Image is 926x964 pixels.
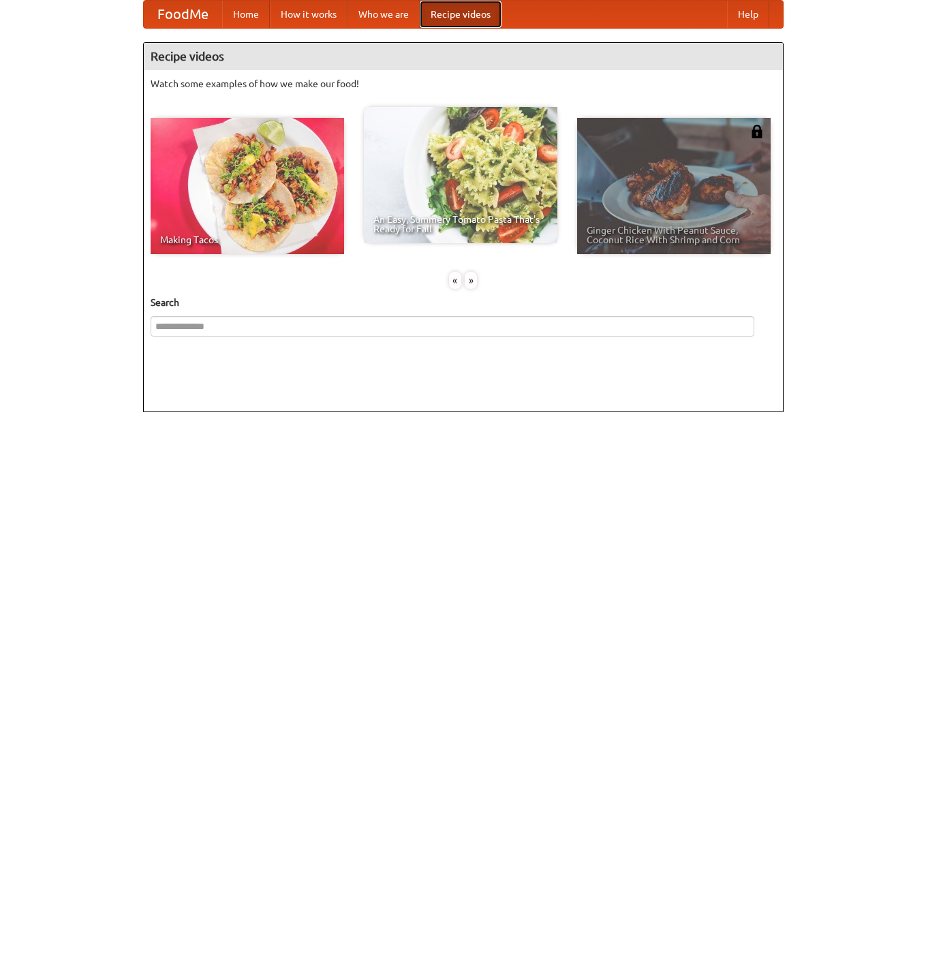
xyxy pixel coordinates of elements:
a: An Easy, Summery Tomato Pasta That's Ready for Fall [364,107,557,243]
a: How it works [270,1,348,28]
p: Watch some examples of how we make our food! [151,77,776,91]
a: Making Tacos [151,118,344,254]
a: Home [222,1,270,28]
div: » [465,272,477,289]
a: FoodMe [144,1,222,28]
a: Recipe videos [420,1,501,28]
div: « [449,272,461,289]
h5: Search [151,296,776,309]
span: An Easy, Summery Tomato Pasta That's Ready for Fall [373,215,548,234]
h4: Recipe videos [144,43,783,70]
a: Help [727,1,769,28]
a: Who we are [348,1,420,28]
span: Making Tacos [160,235,335,245]
img: 483408.png [750,125,764,138]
